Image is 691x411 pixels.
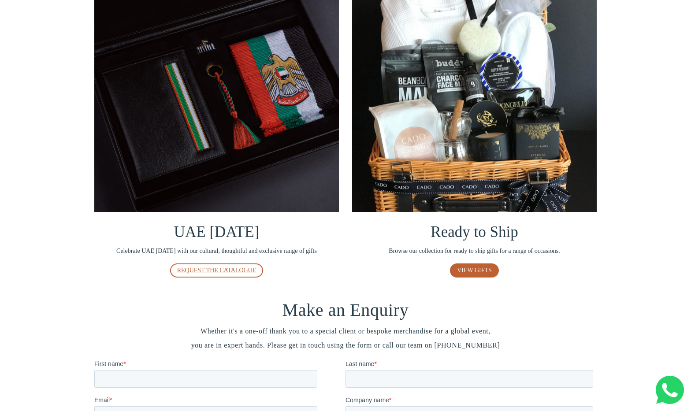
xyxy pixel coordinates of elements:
span: Ready to Ship [431,223,518,241]
span: REQUEST THE CATALOGUE [177,267,256,274]
a: VIEW GIFTS [450,263,499,278]
span: VIEW GIFTS [457,267,492,274]
span: Celebrate UAE [DATE] with our cultural, thoughtful and exclusive range of gifts [94,246,339,256]
span: Make an Enquiry [282,300,409,320]
span: Whether it's a one-off thank you to a special client or bespoke merchandise for a global event, y... [94,324,597,352]
a: REQUEST THE CATALOGUE [170,263,264,278]
span: UAE [DATE] [174,223,259,241]
img: Whatsapp [656,376,684,404]
span: Company name [251,37,295,44]
span: Browse our collection for ready to ship gifts for a range of occasions. [352,246,597,256]
span: Number of gifts [251,73,293,80]
span: Last name [251,1,280,8]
